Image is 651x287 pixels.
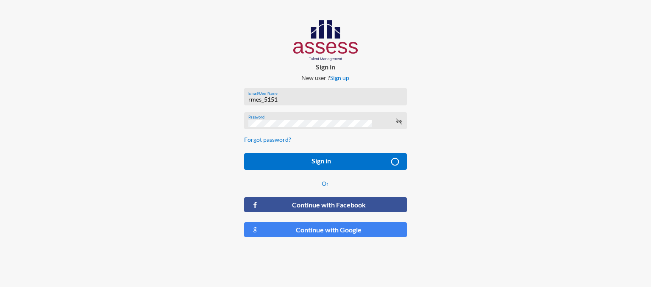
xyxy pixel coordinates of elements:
input: Email/User Name [248,96,402,103]
img: AssessLogoo.svg [293,20,358,61]
button: Sign in [244,153,407,170]
p: Sign in [237,63,414,71]
button: Continue with Facebook [244,197,407,212]
a: Forgot password? [244,136,291,143]
p: New user ? [237,74,414,81]
p: Or [244,180,407,187]
button: Continue with Google [244,222,407,237]
a: Sign up [330,74,349,81]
